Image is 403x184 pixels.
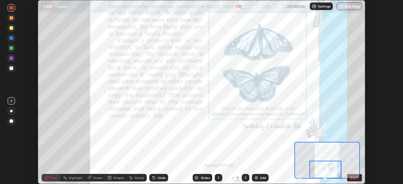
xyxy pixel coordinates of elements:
p: Recording [242,4,260,9]
div: Shapes [113,176,124,179]
div: Highlight [69,176,82,179]
div: Select [135,176,144,179]
div: Pen [51,176,57,179]
img: end-class-cross [339,4,344,9]
p: Letter [56,4,67,9]
img: recording.375f2c34.svg [236,4,241,9]
div: Eraser [93,176,103,179]
div: 9 [236,175,239,181]
div: 6 [225,176,231,180]
img: add-slide-button [254,175,259,180]
p: LIVE [43,4,52,9]
div: / [232,176,234,180]
button: EXIT [347,174,362,181]
div: Undo [158,176,166,179]
div: Add [260,176,266,179]
p: Settings [318,5,330,8]
button: End Class [337,3,362,10]
div: Slides [201,176,210,179]
img: class-settings-icons [312,4,317,9]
